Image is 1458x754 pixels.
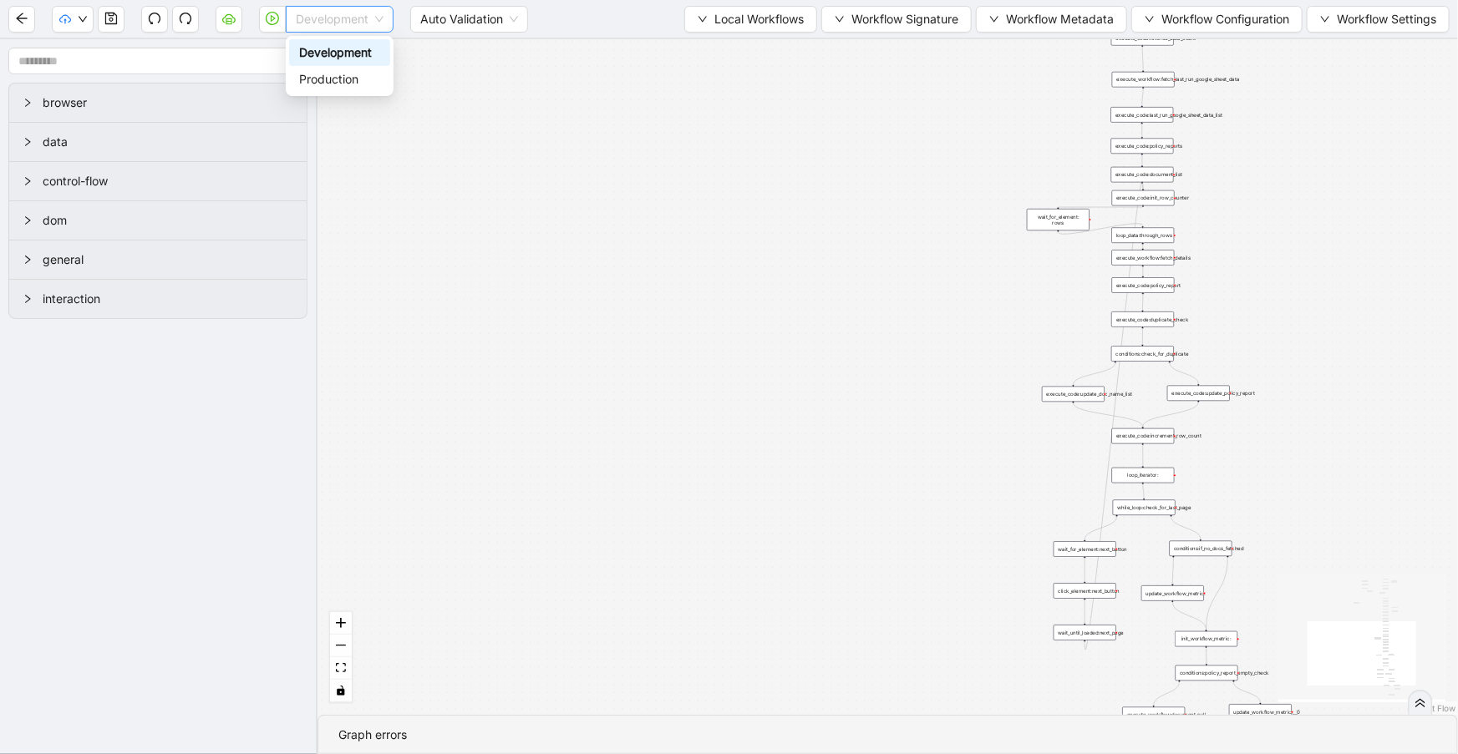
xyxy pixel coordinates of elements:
[1054,583,1116,599] div: click_element:next_button
[684,6,817,33] button: downLocal Workflows
[1112,72,1175,88] div: execute_workflow:fetch_last_run_google_sheet_data
[1229,704,1292,720] div: update_workflow_metric:__0
[1337,10,1436,28] span: Workflow Settings
[222,12,236,25] span: cloud-server
[8,6,35,33] button: arrow-left
[1112,277,1175,293] div: execute_code:policy_report
[289,66,390,93] div: Production
[1171,517,1201,539] g: Edge from while_loop:check_for_last_page to conditions:if_no_docs_fetched
[1112,228,1175,244] div: loop_data:through_rows
[330,657,352,680] button: fit view
[1111,30,1174,46] div: execute_code:fetched_data_count
[1131,6,1303,33] button: downWorkflow Configuration
[1054,541,1116,557] div: wait_for_element:next_button
[1173,558,1174,584] g: Edge from conditions:if_no_docs_fetched to update_workflow_metric:
[1112,190,1175,206] div: execute_code:init_row_counter
[1167,386,1230,402] div: execute_code:update_policy_report
[420,7,518,32] span: Auto Validation
[1042,387,1105,402] div: execute_code:update_doc_name_list
[1176,665,1238,681] div: conditions:policy_report_empty_check
[714,10,804,28] span: Local Workflows
[1054,625,1116,640] div: wait_until_loaded:next_page
[1141,585,1204,601] div: update_workflow_metric:
[1415,697,1426,709] span: double-right
[1111,311,1174,327] div: execute_code:duplicate_check
[9,83,307,122] div: browser
[1111,346,1174,362] div: conditions:check_for_duplicate
[1161,10,1289,28] span: Workflow Configuration
[1143,484,1144,498] g: Edge from loop_iterator: to while_loop:check_for_last_page
[1307,6,1450,33] button: downWorkflow Settings
[1111,107,1174,123] div: execute_code:last_run_google_sheet_data_list
[43,211,293,230] span: dom
[1085,517,1117,540] g: Edge from while_loop:check_for_last_page to wait_for_element:next_button
[78,14,88,24] span: down
[698,14,708,24] span: down
[1112,428,1175,444] div: execute_code:increment_row_count
[1123,707,1186,723] div: execute_workflow:document_pull
[43,133,293,151] span: data
[1074,363,1115,385] g: Edge from conditions:check_for_duplicate to execute_code:update_doc_name_list
[23,176,33,186] span: right
[1320,14,1330,24] span: down
[52,6,94,33] button: cloud-uploaddown
[821,6,972,33] button: downWorkflow Signature
[23,215,33,225] span: right
[1006,10,1114,28] span: Workflow Metadata
[1234,682,1261,702] g: Edge from conditions:policy_report_empty_check to update_workflow_metric:__0
[1112,250,1175,266] div: execute_workflow:fetch_details
[43,290,293,308] span: interaction
[989,14,999,24] span: down
[1170,541,1232,557] div: conditions:if_no_docs_fetched
[1412,703,1455,713] a: React Flow attribution
[1111,167,1174,183] div: execute_code:document_list
[1175,631,1237,647] div: init_workflow_metric:
[9,162,307,200] div: control-flow
[9,123,307,161] div: data
[1085,180,1144,650] g: Edge from wait_until_loaded:next_page to execute_code:init_row_counter
[98,6,124,33] button: save
[851,10,958,28] span: Workflow Signature
[1173,602,1207,630] g: Edge from update_workflow_metric: to init_workflow_metric:
[330,635,352,657] button: zoom out
[141,6,168,33] button: undo
[1113,500,1176,516] div: while_loop:check_for_last_page
[330,612,352,635] button: zoom in
[1154,682,1180,706] g: Edge from conditions:policy_report_empty_check to execute_workflow:document_pull
[1111,139,1174,154] div: execute_code:policy_reports
[1143,402,1199,427] g: Edge from execute_code:update_policy_report to execute_code:increment_row_count
[15,12,28,25] span: arrow-left
[299,43,380,62] div: Development
[172,6,199,33] button: redo
[148,12,161,25] span: undo
[9,201,307,240] div: dom
[43,172,293,190] span: control-flow
[299,70,380,89] div: Production
[9,280,307,318] div: interaction
[296,7,384,32] span: Development
[23,294,33,304] span: right
[338,726,1437,744] div: Graph errors
[1074,403,1143,427] g: Edge from execute_code:update_doc_name_list to execute_code:increment_row_count
[59,13,71,25] span: cloud-upload
[330,680,352,702] button: toggle interactivity
[1143,47,1144,70] g: Edge from execute_code:fetched_data_count to execute_workflow:fetch_last_run_google_sheet_data
[835,14,845,24] span: down
[1142,89,1143,105] g: Edge from execute_workflow:fetch_last_run_google_sheet_data to execute_code:last_run_google_sheet...
[216,6,242,33] button: cloud-server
